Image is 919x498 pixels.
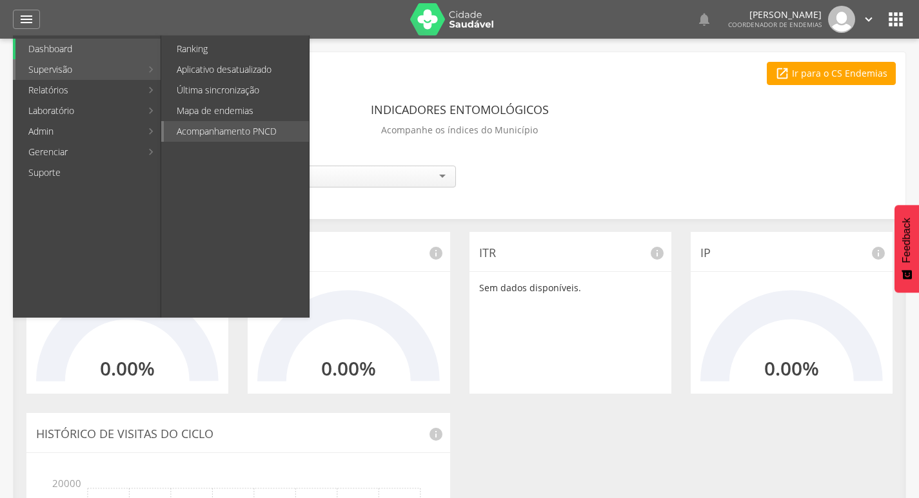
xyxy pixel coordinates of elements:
i:  [885,9,906,30]
a: Última sincronização [164,80,309,101]
i: info [649,245,665,261]
h2: 0.00% [100,358,155,379]
button: Feedback - Mostrar pesquisa [894,205,919,292]
h2: 0.00% [321,358,376,379]
a: Gerenciar [15,142,141,162]
a:  [13,10,40,29]
i:  [697,12,712,27]
a:  [862,6,876,33]
i:  [775,66,789,81]
h2: 0.00% [764,358,819,379]
i:  [19,12,34,27]
a: Laboratório [15,101,141,121]
span: Coordenador de Endemias [728,20,822,29]
p: IP [700,245,883,262]
a: Ir para o CS Endemias [767,62,896,85]
a: Ranking [164,39,309,59]
a: Dashboard [15,39,161,59]
a: Acompanhamento PNCD [164,121,309,142]
a:  [697,6,712,33]
a: Suporte [15,162,161,183]
a: Admin [15,121,141,142]
span: 20000 [62,469,81,488]
a: Supervisão [15,59,141,80]
p: ITR [479,245,662,262]
i: info [428,426,444,442]
p: Histórico de Visitas do Ciclo [36,426,440,443]
span: Feedback [901,218,913,263]
i: info [871,245,886,261]
a: Relatórios [15,80,141,101]
i: info [428,245,444,261]
header: Indicadores Entomológicos [371,98,549,121]
p: IRP [257,245,440,262]
a: Aplicativo desatualizado [164,59,309,80]
i:  [862,12,876,26]
a: Mapa de endemias [164,101,309,121]
p: [PERSON_NAME] [728,10,822,19]
p: Sem dados disponíveis. [479,282,662,294]
p: Acompanhe os índices do Município [381,121,538,139]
